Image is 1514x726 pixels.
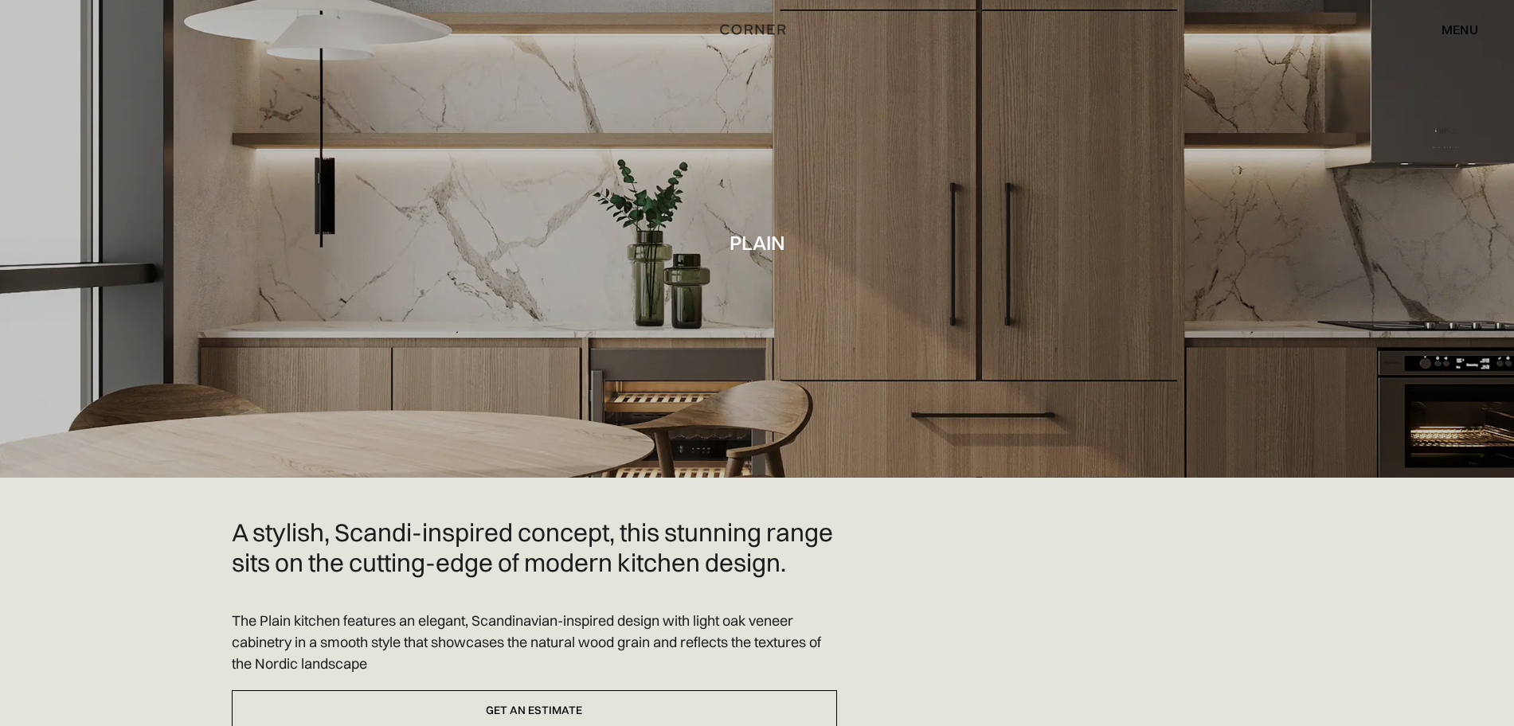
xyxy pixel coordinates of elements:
p: The Plain kitchen features an elegant, Scandinavian-inspired design with light oak veneer cabinet... [232,610,837,674]
div: menu [1442,23,1478,36]
h1: Plain [730,232,785,253]
a: home [702,19,812,40]
h2: A stylish, Scandi-inspired concept, this stunning range sits on the cutting-edge of modern kitche... [232,517,837,578]
div: menu [1426,16,1478,43]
